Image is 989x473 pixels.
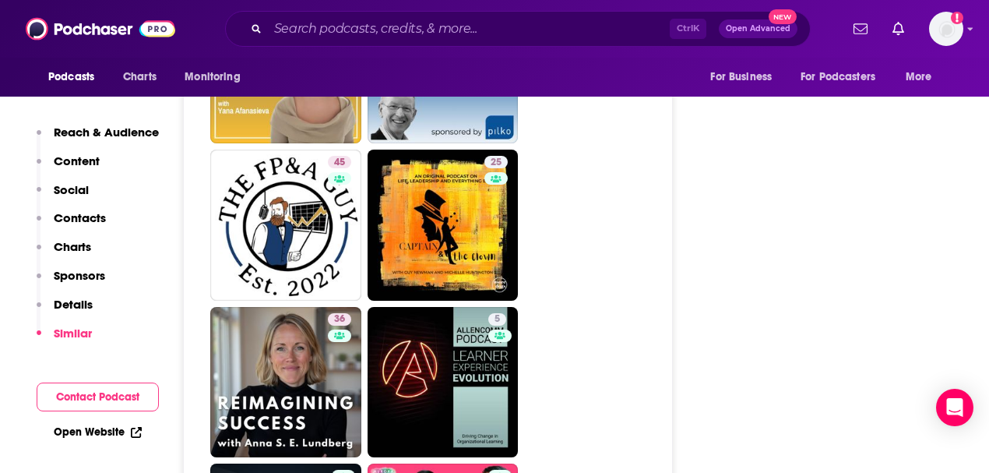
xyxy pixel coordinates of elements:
[210,307,361,458] a: 36
[210,150,361,301] a: 45
[936,389,973,426] div: Open Intercom Messenger
[37,326,92,355] button: Similar
[726,25,790,33] span: Open Advanced
[54,182,89,197] p: Social
[37,383,159,411] button: Contact Podcast
[54,297,93,312] p: Details
[699,62,791,92] button: open menu
[710,66,772,88] span: For Business
[37,210,106,239] button: Contacts
[113,62,166,92] a: Charts
[951,12,963,24] svg: Add a profile image
[54,268,105,283] p: Sponsors
[328,156,351,168] a: 45
[334,312,345,327] span: 36
[895,62,952,92] button: open menu
[488,313,506,326] a: 5
[37,239,91,268] button: Charts
[368,150,519,301] a: 25
[54,125,159,139] p: Reach & Audience
[328,313,351,326] a: 36
[54,326,92,341] p: Similar
[225,11,811,47] div: Search podcasts, credits, & more...
[929,12,963,46] img: User Profile
[719,19,797,38] button: Open AdvancedNew
[48,66,94,88] span: Podcasts
[491,155,502,171] span: 25
[906,66,932,88] span: More
[268,16,670,41] input: Search podcasts, credits, & more...
[484,156,508,168] a: 25
[123,66,157,88] span: Charts
[37,62,114,92] button: open menu
[54,210,106,225] p: Contacts
[334,155,345,171] span: 45
[54,239,91,254] p: Charts
[886,16,910,42] a: Show notifications dropdown
[929,12,963,46] span: Logged in as SusanHershberg
[769,9,797,24] span: New
[37,297,93,326] button: Details
[368,307,519,458] a: 5
[790,62,898,92] button: open menu
[26,14,175,44] img: Podchaser - Follow, Share and Rate Podcasts
[801,66,875,88] span: For Podcasters
[37,125,159,154] button: Reach & Audience
[929,12,963,46] button: Show profile menu
[185,66,240,88] span: Monitoring
[37,182,89,211] button: Social
[54,154,100,168] p: Content
[54,425,142,439] a: Open Website
[37,154,100,182] button: Content
[494,312,500,327] span: 5
[847,16,874,42] a: Show notifications dropdown
[670,19,706,39] span: Ctrl K
[37,268,105,297] button: Sponsors
[174,62,260,92] button: open menu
